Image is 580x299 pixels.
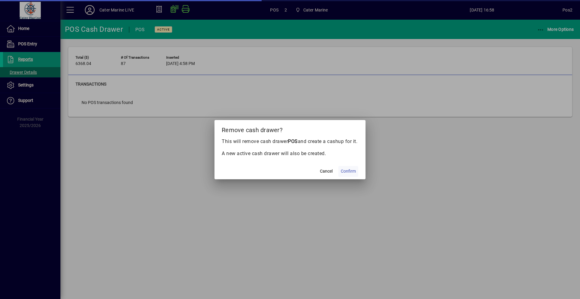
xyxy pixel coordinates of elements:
[214,120,366,138] h2: Remove cash drawer?
[320,168,333,174] span: Cancel
[341,168,356,174] span: Confirm
[222,138,358,145] p: This will remove cash drawer and create a cashup for it.
[222,150,358,157] p: A new active cash drawer will also be created.
[288,138,298,144] b: POS
[317,166,336,177] button: Cancel
[338,166,358,177] button: Confirm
